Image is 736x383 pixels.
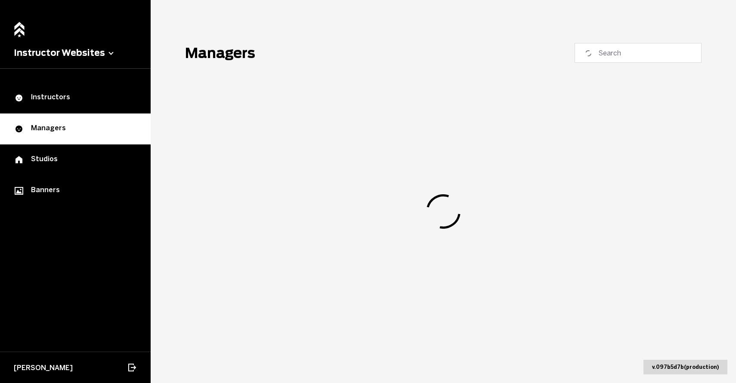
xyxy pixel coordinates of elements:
[14,155,137,165] div: Studios
[14,364,73,372] span: [PERSON_NAME]
[598,48,684,58] input: Search
[14,48,137,58] button: Instructor Websites
[14,186,137,196] div: Banners
[14,93,137,103] div: Instructors
[185,63,702,360] div: spinner
[185,45,255,61] h1: Managers
[643,360,727,374] div: v. 097b5d7b ( production )
[14,124,137,134] div: Managers
[12,17,27,36] a: Home
[122,358,141,377] button: Log out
